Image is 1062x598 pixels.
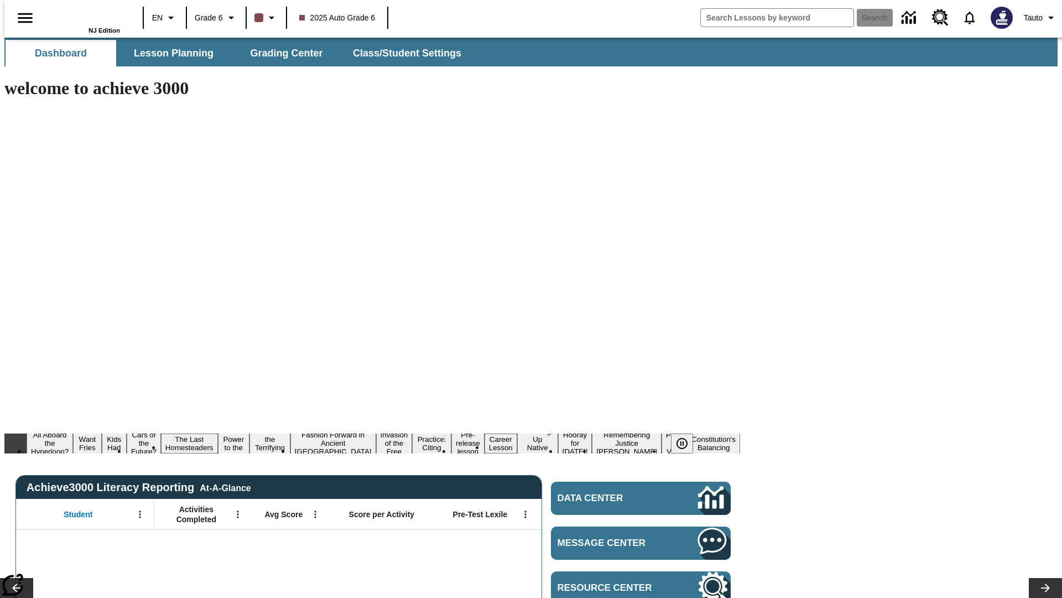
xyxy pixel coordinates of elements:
[1019,8,1062,28] button: Profile/Settings
[48,4,120,34] div: Home
[984,3,1019,32] button: Select a new avatar
[517,425,558,462] button: Slide 13 Cooking Up Native Traditions
[264,509,303,519] span: Avg Score
[551,482,731,515] a: Data Center
[558,582,665,594] span: Resource Center
[349,509,415,519] span: Score per Activity
[48,5,120,27] a: Home
[200,481,251,493] div: At-A-Glance
[134,47,214,60] span: Lesson Planning
[925,3,955,33] a: Resource Center, Will open in new tab
[412,425,451,462] button: Slide 10 Mixed Practice: Citing Evidence
[299,12,376,24] span: 2025 Auto Grade 6
[118,40,229,66] button: Lesson Planning
[88,27,120,34] span: NJ Edition
[453,509,508,519] span: Pre-Test Lexile
[485,434,517,453] button: Slide 12 Career Lesson
[161,434,218,453] button: Slide 5 The Last Homesteaders
[1029,578,1062,598] button: Lesson carousel, Next
[1024,12,1043,24] span: Tauto
[9,2,41,34] button: Open side menu
[662,429,687,457] button: Slide 16 Point of View
[230,506,246,523] button: Open Menu
[73,417,101,470] button: Slide 2 Do You Want Fries With That?
[102,417,127,470] button: Slide 3 Dirty Jobs Kids Had To Do
[517,506,534,523] button: Open Menu
[35,47,87,60] span: Dashboard
[6,40,116,66] button: Dashboard
[195,12,223,24] span: Grade 6
[671,434,704,453] div: Pause
[250,47,322,60] span: Grading Center
[558,429,592,457] button: Slide 14 Hooray for Constitution Day!
[132,506,148,523] button: Open Menu
[991,7,1013,29] img: Avatar
[558,493,661,504] span: Data Center
[895,3,925,33] a: Data Center
[4,78,740,99] h1: welcome to achieve 3000
[27,481,251,494] span: Achieve3000 Literacy Reporting
[231,40,342,66] button: Grading Center
[451,429,485,457] button: Slide 11 Pre-release lesson
[218,425,250,462] button: Slide 6 Solar Power to the People
[344,40,470,66] button: Class/Student Settings
[687,425,740,462] button: Slide 17 The Constitution's Balancing Act
[290,429,376,457] button: Slide 8 Fashion Forward in Ancient Rome
[558,538,665,549] span: Message Center
[64,509,92,519] span: Student
[551,527,731,560] a: Message Center
[701,9,853,27] input: search field
[249,425,290,462] button: Slide 7 Attack of the Terrifying Tomatoes
[147,8,183,28] button: Language: EN, Select a language
[250,8,283,28] button: Class color is dark brown. Change class color
[592,429,662,457] button: Slide 15 Remembering Justice O'Connor
[4,40,471,66] div: SubNavbar
[27,429,73,457] button: Slide 1 All Aboard the Hyperloop?
[353,47,461,60] span: Class/Student Settings
[376,421,413,466] button: Slide 9 The Invasion of the Free CD
[160,504,233,524] span: Activities Completed
[4,38,1058,66] div: SubNavbar
[152,12,163,24] span: EN
[671,434,693,453] button: Pause
[190,8,242,28] button: Grade: Grade 6, Select a grade
[127,429,161,457] button: Slide 4 Cars of the Future?
[955,3,984,32] a: Notifications
[307,506,324,523] button: Open Menu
